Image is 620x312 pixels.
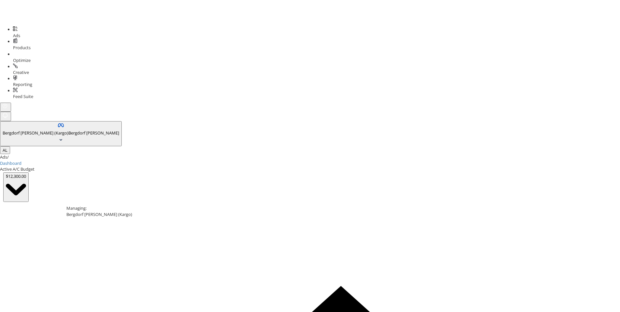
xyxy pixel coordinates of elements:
[7,154,9,160] span: /
[6,173,26,179] div: $12,300.00
[13,57,31,63] span: Optimize
[66,205,615,211] div: Managing:
[3,147,7,153] span: AL
[68,130,119,136] span: Bergdorf [PERSON_NAME]
[3,172,29,202] button: $12,300.00
[3,130,68,136] span: Bergdorf [PERSON_NAME] (Kargo)
[13,93,33,99] span: Feed Suite
[13,69,29,75] span: Creative
[13,33,20,38] span: Ads
[66,211,615,218] div: Bergdorf [PERSON_NAME] (Kargo)
[13,45,31,50] span: Products
[13,81,32,87] span: Reporting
